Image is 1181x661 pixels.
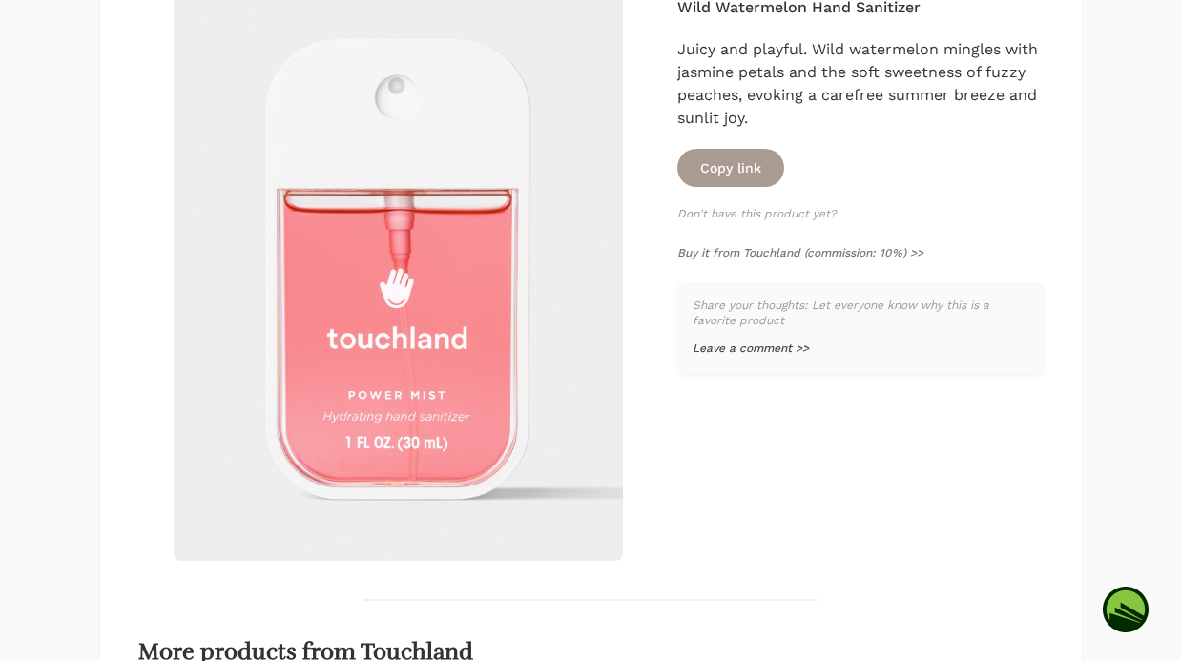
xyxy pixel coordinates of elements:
[677,149,784,187] button: Copy link
[677,246,923,259] a: Buy it from Touchland (commission: 10%) >>
[677,38,1044,130] p: Juicy and playful. Wild watermelon mingles with jasmine petals and the soft sweetness of fuzzy pe...
[693,341,809,355] span: Leave a comment >>
[693,298,1028,328] p: Share your thoughts: Let everyone know why this is a favorite product
[677,206,1044,221] p: Don't have this product yet?
[693,341,809,356] button: Leave a comment >>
